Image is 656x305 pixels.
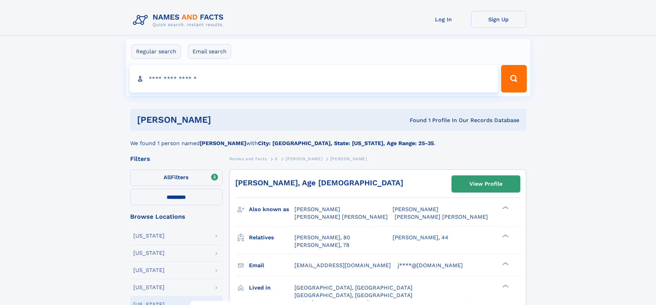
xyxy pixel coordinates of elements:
[133,268,165,273] div: [US_STATE]
[258,140,434,146] b: City: [GEOGRAPHIC_DATA], State: [US_STATE], Age Range: 25-35
[130,170,222,186] label: Filters
[130,131,526,148] div: We found 1 person named with .
[294,234,350,241] a: [PERSON_NAME], 80
[501,284,509,288] div: ❯
[416,11,471,28] a: Log In
[229,154,267,163] a: Names and Facts
[393,206,438,213] span: [PERSON_NAME]
[249,282,294,294] h3: Lived in
[129,65,498,92] input: search input
[133,250,165,256] div: [US_STATE]
[501,206,509,210] div: ❯
[132,44,181,59] label: Regular search
[285,156,322,161] span: [PERSON_NAME]
[235,178,403,187] a: [PERSON_NAME], Age [DEMOGRAPHIC_DATA]
[395,214,488,220] span: [PERSON_NAME] [PERSON_NAME]
[137,116,311,124] h1: [PERSON_NAME]
[393,234,448,241] a: [PERSON_NAME], 44
[501,65,527,92] button: Search Button
[294,284,413,291] span: [GEOGRAPHIC_DATA], [GEOGRAPHIC_DATA]
[130,11,229,30] img: Logo Names and Facts
[275,154,278,163] a: S
[310,117,519,124] div: Found 1 Profile In Our Records Database
[294,241,350,249] a: [PERSON_NAME], 78
[130,156,222,162] div: Filters
[501,261,509,266] div: ❯
[469,176,502,192] div: View Profile
[249,232,294,243] h3: Relatives
[285,154,322,163] a: [PERSON_NAME]
[249,204,294,215] h3: Also known as
[452,176,520,192] a: View Profile
[294,214,388,220] span: [PERSON_NAME] [PERSON_NAME]
[200,140,246,146] b: [PERSON_NAME]
[164,174,171,181] span: All
[188,44,231,59] label: Email search
[294,206,340,213] span: [PERSON_NAME]
[471,11,526,28] a: Sign Up
[330,156,367,161] span: [PERSON_NAME]
[275,156,278,161] span: S
[294,292,413,298] span: [GEOGRAPHIC_DATA], [GEOGRAPHIC_DATA]
[294,262,391,269] span: [EMAIL_ADDRESS][DOMAIN_NAME]
[249,260,294,271] h3: Email
[130,214,222,220] div: Browse Locations
[133,233,165,239] div: [US_STATE]
[501,233,509,238] div: ❯
[133,285,165,290] div: [US_STATE]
